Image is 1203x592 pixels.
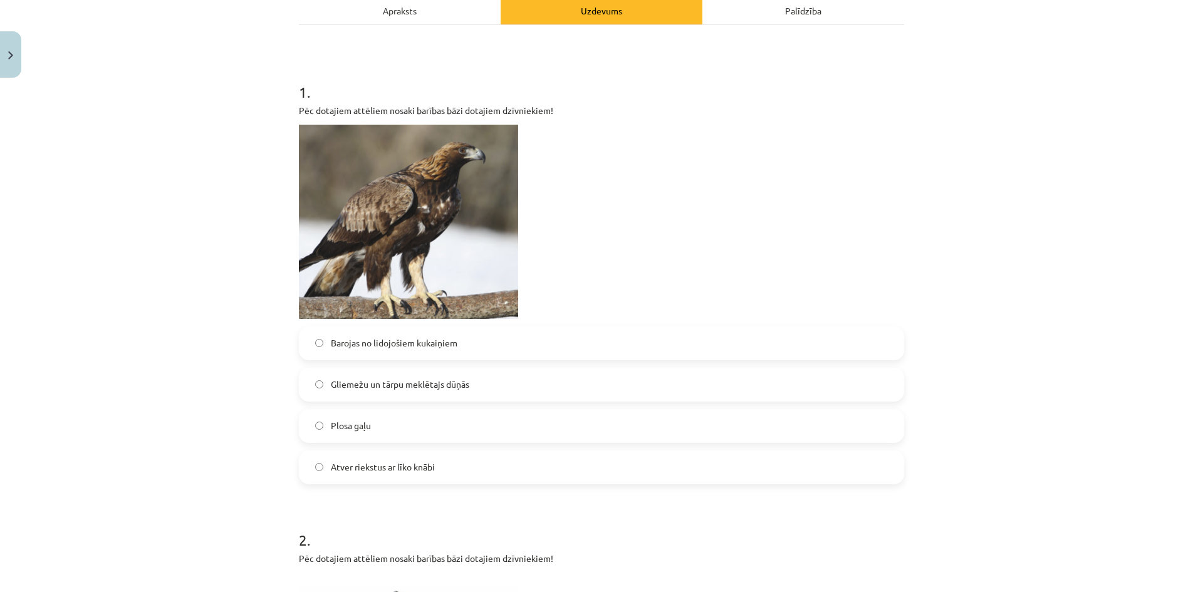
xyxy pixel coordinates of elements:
input: Gliemežu un tārpu meklētajs dūņās [315,380,323,388]
h1: 2 . [299,509,904,548]
img: icon-close-lesson-0947bae3869378f0d4975bcd49f059093ad1ed9edebbc8119c70593378902aed.svg [8,51,13,60]
input: Barojas no lidojošiem kukaiņiem [315,339,323,347]
h1: 1 . [299,61,904,100]
input: Plosa gaļu [315,422,323,430]
span: Gliemežu un tārpu meklētajs dūņās [331,378,469,391]
span: Barojas no lidojošiem kukaiņiem [331,336,457,350]
p: Pēc dotajiem attēliem nosaki barības bāzi dotajiem dzīvniekiem! [299,552,904,565]
input: Atver riekstus ar līko knābi [315,463,323,471]
p: Pēc dotajiem attēliem nosaki barības bāzi dotajiem dzīvniekiem! [299,104,904,117]
span: Plosa gaļu [331,419,371,432]
span: Atver riekstus ar līko knābi [331,460,435,474]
